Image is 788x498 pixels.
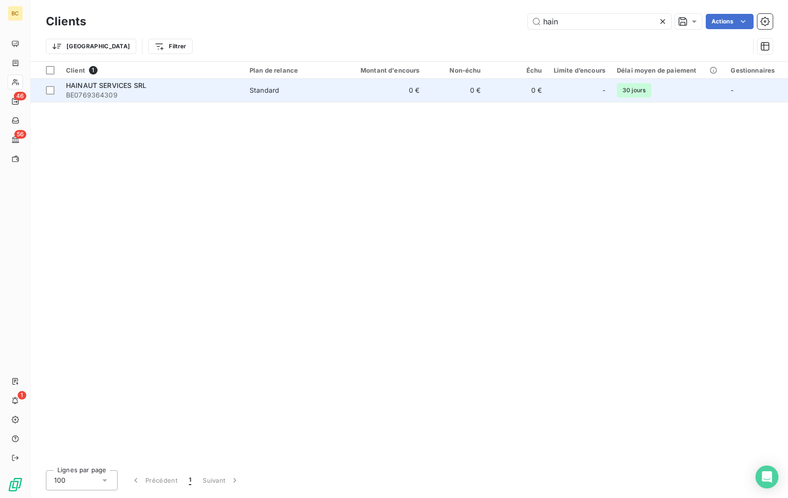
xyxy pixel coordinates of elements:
[250,86,279,95] div: Standard
[349,66,420,74] div: Montant d'encours
[554,66,605,74] div: Limite d’encours
[125,470,183,490] button: Précédent
[8,6,23,21] div: BC
[66,90,238,100] span: BE0769364309
[426,79,487,102] td: 0 €
[89,66,98,75] span: 1
[183,470,197,490] button: 1
[487,79,548,102] td: 0 €
[46,39,136,54] button: [GEOGRAPHIC_DATA]
[197,470,245,490] button: Suivant
[66,66,85,74] span: Client
[8,477,23,492] img: Logo LeanPay
[66,81,146,89] span: HAINAUT SERVICES SRL
[617,83,651,97] span: 30 jours
[343,79,426,102] td: 0 €
[602,86,605,95] span: -
[528,14,671,29] input: Rechercher
[617,66,719,74] div: Délai moyen de paiement
[492,66,542,74] div: Échu
[148,39,192,54] button: Filtrer
[706,14,754,29] button: Actions
[250,66,338,74] div: Plan de relance
[18,391,26,400] span: 1
[189,476,191,485] span: 1
[431,66,481,74] div: Non-échu
[14,130,26,139] span: 56
[731,86,733,94] span: -
[46,13,86,30] h3: Clients
[755,466,778,488] div: Open Intercom Messenger
[14,92,26,100] span: 46
[54,476,66,485] span: 100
